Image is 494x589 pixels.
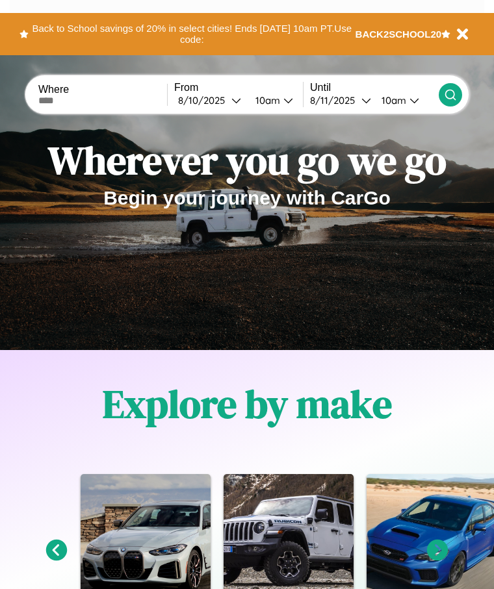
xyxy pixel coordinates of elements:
label: Where [38,84,167,95]
div: 10am [375,94,409,107]
button: Back to School savings of 20% in select cities! Ends [DATE] 10am PT.Use code: [29,19,356,49]
label: Until [310,82,439,94]
div: 8 / 10 / 2025 [178,94,231,107]
h1: Explore by make [103,377,392,431]
button: 8/10/2025 [174,94,245,107]
div: 8 / 11 / 2025 [310,94,361,107]
button: 10am [245,94,303,107]
label: From [174,82,303,94]
button: 10am [371,94,439,107]
div: 10am [249,94,283,107]
b: BACK2SCHOOL20 [356,29,442,40]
